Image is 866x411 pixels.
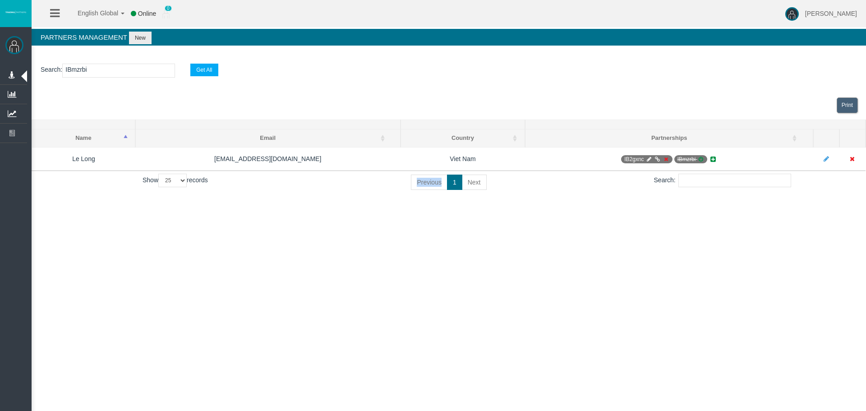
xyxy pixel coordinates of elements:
a: 1 [447,175,462,190]
th: Email: activate to sort column ascending [135,129,401,148]
label: Search: [654,174,791,187]
img: user_small.png [162,9,170,18]
input: Search: [678,174,791,187]
td: Le Long [32,147,135,171]
span: English Global [66,9,118,17]
label: Show records [143,174,208,187]
th: Name: activate to sort column descending [32,129,135,148]
th: Country: activate to sort column ascending [401,129,525,148]
td: Viet Nam [401,147,525,171]
a: View print view [837,97,858,113]
button: New [129,32,152,44]
span: 0 [165,5,172,11]
span: Partners Management [41,33,127,41]
span: IB [621,155,673,163]
span: Print [842,102,853,108]
i: Reactivate Partnership [697,157,704,162]
button: Get All [190,64,218,76]
i: Generate Direct Link [654,157,661,162]
a: Previous [411,175,447,190]
i: Add new Partnership [709,156,717,162]
i: Manage Partnership [645,157,652,162]
label: Search [41,65,60,75]
td: [EMAIL_ADDRESS][DOMAIN_NAME] [135,147,401,171]
span: IB [674,155,707,163]
p: : [41,64,857,78]
th: Partnerships: activate to sort column ascending [525,129,813,148]
a: Next [462,175,487,190]
img: user-image [785,7,799,21]
span: Online [138,10,156,17]
i: Deactivate Partnership [662,157,669,162]
img: logo.svg [5,10,27,14]
span: [PERSON_NAME] [805,10,857,17]
select: Showrecords [158,174,187,187]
